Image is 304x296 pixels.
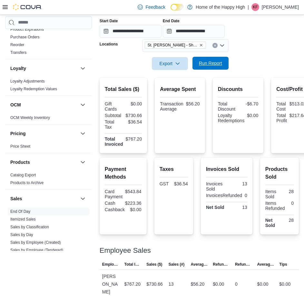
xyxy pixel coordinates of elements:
span: Employee [102,262,119,267]
div: Cash [105,201,122,206]
div: 13 [228,205,247,210]
input: Dark Mode [171,4,184,11]
div: $56.20 [191,280,205,288]
span: Sales by Classification [10,224,49,230]
div: Total Tax [105,119,122,130]
button: Products [79,158,87,166]
h2: Total Sales ($) [105,85,142,93]
span: Purchase Orders [10,35,40,40]
span: Total Invoiced [124,262,141,267]
div: 0 [235,280,238,288]
div: Gift Cards [105,101,122,112]
a: Products to Archive [10,181,44,185]
div: $0.00 [257,280,269,288]
span: St. [PERSON_NAME] - Shoppes @ [PERSON_NAME] - Fire & Flower [148,42,198,48]
div: $0.00 [127,207,142,212]
a: Sales by Classification [10,225,49,229]
span: Run Report [199,60,222,66]
button: Loyalty [79,64,87,72]
div: Total Profit [276,113,287,123]
div: Items Sold [265,189,278,199]
button: Export [152,57,188,70]
p: Home of the Happy High [196,3,245,11]
div: $730.66 [146,280,163,288]
a: Transfers [10,50,26,55]
div: $543.84 [125,189,142,194]
div: 0 [287,201,294,206]
div: 28 [281,218,294,223]
div: Products [5,171,92,189]
span: Price Sheet [10,144,30,149]
div: $56.20 [186,101,200,106]
div: Card Payment [105,189,123,199]
h2: Products Sold [265,165,294,181]
h3: Sales [10,195,22,202]
div: $730.66 [124,113,142,118]
h3: Products [10,159,30,165]
button: OCM [10,102,78,108]
a: Product Expirations [10,27,44,32]
p: | [248,3,249,11]
span: Loyalty Adjustments [10,79,45,84]
h2: Discounts [218,85,259,93]
span: Refunds (#) [235,262,252,267]
div: $0.00 [213,280,224,288]
button: Remove St. Albert - Shoppes @ Giroux - Fire & Flower from selection in this group [199,43,203,47]
input: Press the down key to open a popover containing a calendar. [163,25,225,38]
div: Subtotal [105,113,122,118]
span: Tips [279,262,287,267]
strong: Total Invoiced [105,136,123,147]
h2: Invoices Sold [206,165,247,173]
a: Sales by Employee (Created) [10,240,61,245]
input: Press the down key to open a popover containing a calendar. [100,25,162,38]
span: Reorder [10,42,24,47]
div: $223.36 [124,201,142,206]
a: Purchase Orders [10,35,40,39]
h2: Payment Methods [105,165,142,181]
h3: Loyalty [10,65,26,72]
span: St. Albert - Shoppes @ Giroux - Fire & Flower [145,42,206,49]
a: Feedback [135,1,168,14]
a: OCM Weekly Inventory [10,115,50,120]
button: Run Report [192,57,229,70]
span: Products to Archive [10,180,44,185]
div: 13 [169,280,174,288]
a: Loyalty Redemption Values [10,87,57,91]
span: Export [156,57,184,70]
div: $0.00 [124,101,142,106]
div: $0.00 [279,280,290,288]
a: Sales by Employee (Tendered) [10,248,63,252]
span: Average Sale [191,262,208,267]
span: End Of Day [10,209,30,214]
h2: Average Spent [160,85,200,93]
button: Clear input [212,43,218,48]
h2: Taxes [160,165,188,173]
button: Loyalty [10,65,78,72]
label: End Date [163,18,180,24]
span: Catalog Export [10,173,36,178]
button: Open list of options [220,43,225,48]
div: -$6.70 [239,101,258,106]
a: Itemized Sales [10,217,36,222]
div: Pricing [5,143,92,153]
div: InvoicesRefunded [206,193,242,198]
div: Transaction Average [160,101,183,112]
div: 28 [281,189,294,194]
div: Loyalty [5,77,92,95]
strong: Net Sold [206,205,224,210]
div: Total Cost [276,101,287,112]
button: OCM [79,101,87,109]
a: Sales by Day [10,232,33,237]
div: Loyalty Redemptions [218,113,245,123]
span: Feedback [145,4,165,10]
a: Reorder [10,43,24,47]
div: $0.00 [247,113,258,118]
p: [PERSON_NAME] [262,3,299,11]
span: Sales ($) [146,262,162,267]
a: Catalog Export [10,173,36,177]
